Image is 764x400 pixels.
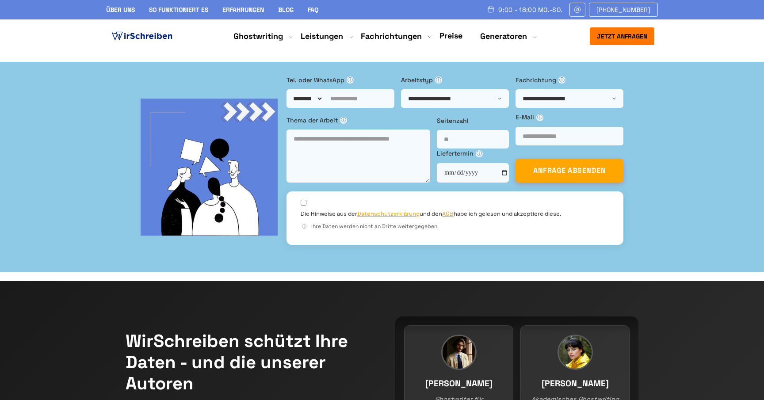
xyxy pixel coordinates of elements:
span: ⓘ [340,117,347,124]
button: Jetzt anfragen [590,27,654,45]
img: Schedule [487,6,495,13]
span: ⓘ [476,150,483,157]
label: Seitenzahl [437,116,509,126]
h3: [PERSON_NAME] [413,377,504,391]
span: 9:00 - 18:00 Mo.-So. [498,6,562,13]
label: Liefertermin [437,149,509,158]
button: ANFRAGE ABSENDEN [516,159,623,183]
a: AGB [442,210,454,217]
span: [PHONE_NUMBER] [596,6,650,13]
img: Email [573,6,581,13]
div: Ihre Daten werden nicht an Dritte weitergegeben. [301,222,609,231]
span: ⓘ [435,76,442,84]
label: Die Hinweise aus der und den habe ich gelesen und akzeptiere diese. [301,210,561,218]
label: Thema der Arbeit [286,115,430,125]
a: Generatoren [480,31,527,42]
a: Preise [439,30,462,41]
label: Fachrichtung [516,75,623,85]
span: ⓘ [558,76,565,84]
a: [PHONE_NUMBER] [589,3,658,17]
a: So funktioniert es [149,6,208,14]
h3: [PERSON_NAME] [530,377,620,391]
label: Tel. oder WhatsApp [286,75,394,85]
a: Über uns [106,6,135,14]
span: ⓘ [347,76,354,84]
a: Ghostwriting [233,31,283,42]
a: FAQ [308,6,318,14]
a: Datenschutzerklärung [357,210,420,217]
img: logo ghostwriter-österreich [110,30,174,43]
a: Fachrichtungen [361,31,422,42]
a: Erfahrungen [222,6,264,14]
h2: WirSchreiben schützt Ihre Daten - und die unserer Autoren [126,331,369,394]
img: bg [141,99,278,236]
label: Arbeitstyp [401,75,509,85]
span: ⓘ [536,114,543,121]
span: ⓘ [301,223,308,230]
a: Leistungen [301,31,343,42]
label: E-Mail [516,112,623,122]
a: Blog [278,6,294,14]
